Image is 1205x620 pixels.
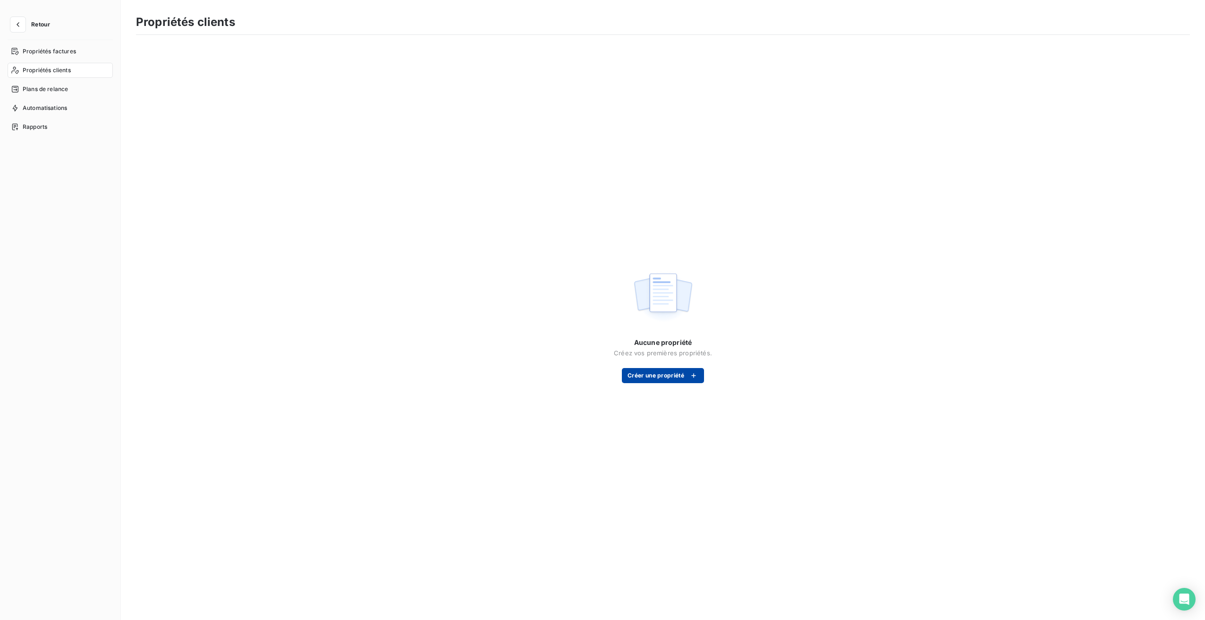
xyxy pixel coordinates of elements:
h3: Propriétés clients [136,14,235,31]
a: Propriétés factures [8,44,113,59]
span: Créez vos premières propriétés. [614,349,712,357]
span: Automatisations [23,104,67,112]
button: Créer une propriété [622,368,704,383]
img: empty state [633,268,693,327]
a: Rapports [8,119,113,134]
a: Plans de relance [8,82,113,97]
a: Propriétés clients [8,63,113,78]
a: Automatisations [8,101,113,116]
span: Aucune propriété [634,338,692,347]
span: Retour [31,22,50,27]
span: Plans de relance [23,85,68,93]
div: Open Intercom Messenger [1173,588,1196,611]
button: Retour [8,17,58,32]
span: Propriétés factures [23,47,76,56]
span: Propriétés clients [23,66,71,75]
span: Rapports [23,123,47,131]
